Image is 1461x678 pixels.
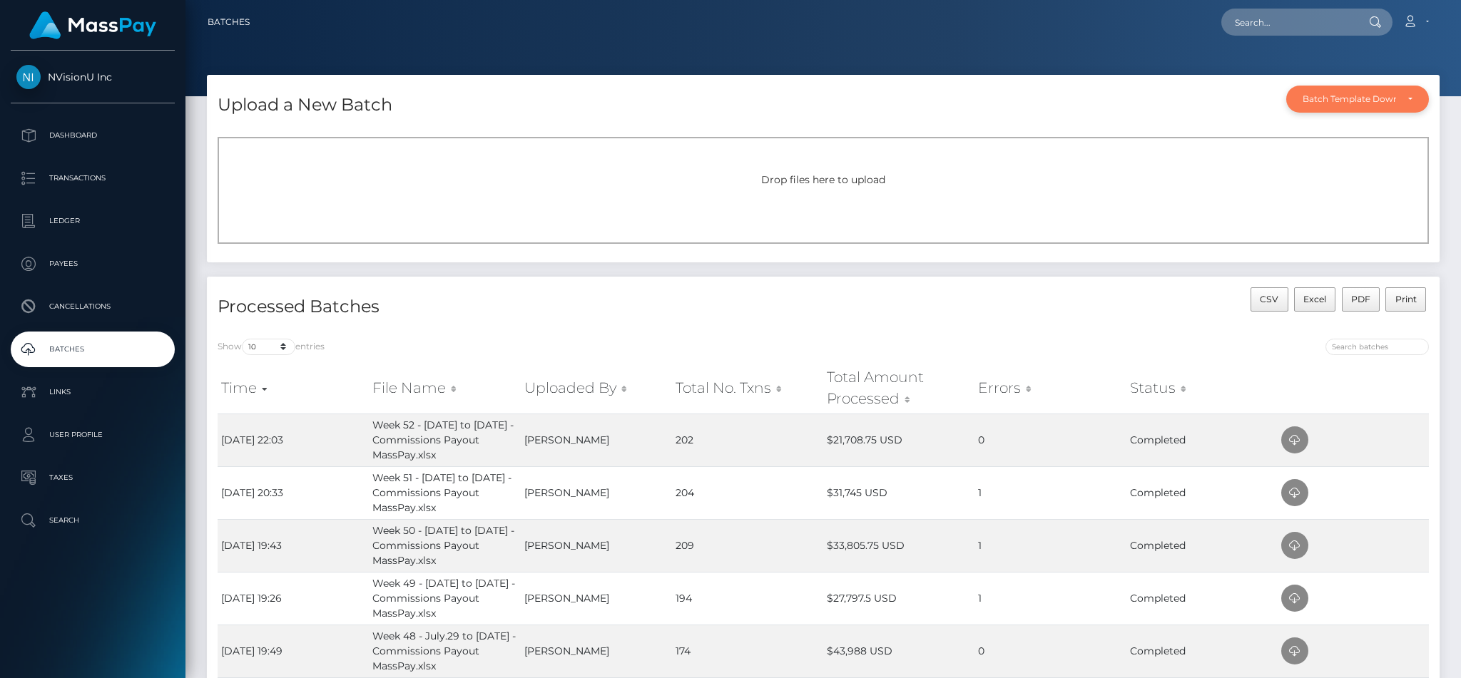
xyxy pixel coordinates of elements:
[823,572,974,625] td: $27,797.5 USD
[1126,572,1278,625] td: Completed
[11,160,175,196] a: Transactions
[208,7,250,37] a: Batches
[1395,294,1417,304] span: Print
[16,510,169,531] p: Search
[521,414,672,466] td: [PERSON_NAME]
[16,381,169,403] p: Links
[1126,466,1278,519] td: Completed
[11,503,175,538] a: Search
[1385,287,1426,312] button: Print
[16,65,41,89] img: NVisionU Inc
[761,173,885,186] span: Drop files here to upload
[218,294,813,319] h4: Processed Batches
[369,572,520,625] td: Week 49 - [DATE] to [DATE] - Commissions Payout MassPay.xlsx
[1325,339,1429,355] input: Search batches
[1126,625,1278,677] td: Completed
[1126,414,1278,466] td: Completed
[823,625,974,677] td: $43,988 USD
[11,332,175,367] a: Batches
[369,414,520,466] td: Week 52 - [DATE] to [DATE] - Commissions Payout MassPay.xlsx
[11,417,175,453] a: User Profile
[11,246,175,282] a: Payees
[218,363,369,414] th: Time: activate to sort column ascending
[218,572,369,625] td: [DATE] 19:26
[369,519,520,572] td: Week 50 - [DATE] to [DATE] - Commissions Payout MassPay.xlsx
[16,339,169,360] p: Batches
[1303,294,1326,304] span: Excel
[16,253,169,274] p: Payees
[974,519,1126,572] td: 1
[521,466,672,519] td: [PERSON_NAME]
[218,519,369,572] td: [DATE] 19:43
[521,519,672,572] td: [PERSON_NAME]
[1342,287,1380,312] button: PDF
[218,93,392,118] h4: Upload a New Batch
[974,414,1126,466] td: 0
[16,168,169,189] p: Transactions
[16,125,169,146] p: Dashboard
[218,466,369,519] td: [DATE] 20:33
[1126,363,1278,414] th: Status: activate to sort column ascending
[11,289,175,324] a: Cancellations
[1126,519,1278,572] td: Completed
[974,625,1126,677] td: 0
[672,519,823,572] td: 209
[672,414,823,466] td: 202
[11,203,175,239] a: Ledger
[823,363,974,414] th: Total Amount Processed: activate to sort column ascending
[16,424,169,446] p: User Profile
[1294,287,1336,312] button: Excel
[823,466,974,519] td: $31,745 USD
[1221,9,1355,36] input: Search...
[823,519,974,572] td: $33,805.75 USD
[11,118,175,153] a: Dashboard
[242,339,295,355] select: Showentries
[16,296,169,317] p: Cancellations
[672,466,823,519] td: 204
[521,363,672,414] th: Uploaded By: activate to sort column ascending
[16,467,169,488] p: Taxes
[672,625,823,677] td: 174
[974,363,1126,414] th: Errors: activate to sort column ascending
[974,572,1126,625] td: 1
[369,466,520,519] td: Week 51 - [DATE] to [DATE] - Commissions Payout MassPay.xlsx
[521,625,672,677] td: [PERSON_NAME]
[11,374,175,410] a: Links
[11,71,175,83] span: NVisionU Inc
[823,414,974,466] td: $21,708.75 USD
[672,572,823,625] td: 194
[1260,294,1278,304] span: CSV
[1351,294,1370,304] span: PDF
[974,466,1126,519] td: 1
[16,210,169,232] p: Ledger
[369,363,520,414] th: File Name: activate to sort column ascending
[1286,86,1429,113] button: Batch Template Download
[11,460,175,495] a: Taxes
[521,572,672,625] td: [PERSON_NAME]
[29,11,156,39] img: MassPay Logo
[218,414,369,466] td: [DATE] 22:03
[218,625,369,677] td: [DATE] 19:49
[672,363,823,414] th: Total No. Txns: activate to sort column ascending
[1303,93,1396,105] div: Batch Template Download
[218,339,325,355] label: Show entries
[369,625,520,677] td: Week 48 - July.29 to [DATE] - Commissions Payout MassPay.xlsx
[1251,287,1288,312] button: CSV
